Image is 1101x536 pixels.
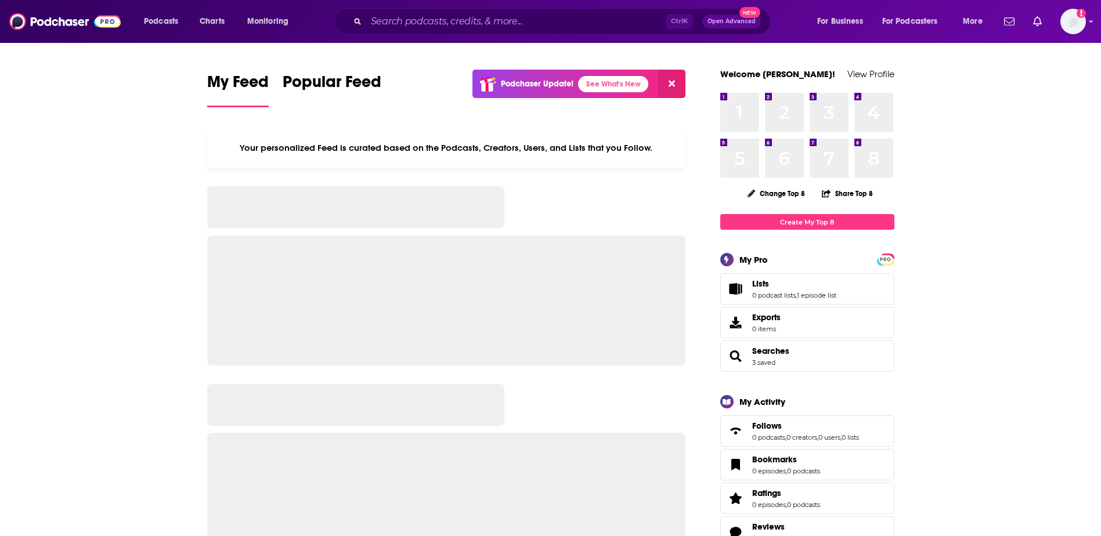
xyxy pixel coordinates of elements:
button: open menu [875,12,955,31]
span: Open Advanced [707,19,756,24]
img: User Profile [1060,9,1086,34]
span: Bookmarks [720,449,894,480]
span: Logged in as WE_Broadcast [1060,9,1086,34]
span: Lists [752,278,769,289]
button: Show profile menu [1060,9,1086,34]
a: 0 podcasts [752,433,785,441]
button: open menu [809,12,878,31]
span: For Podcasters [882,13,938,30]
a: PRO [879,255,893,263]
span: Exports [724,314,748,331]
span: Podcasts [144,13,178,30]
a: 0 episodes [752,467,786,475]
span: Monitoring [247,13,288,30]
div: My Activity [739,396,785,407]
div: Your personalized Feed is curated based on the Podcasts, Creators, Users, and Lists that you Follow. [207,128,686,168]
a: Exports [720,307,894,338]
a: 0 lists [842,433,859,441]
a: 0 creators [786,433,817,441]
a: My Feed [207,72,269,107]
a: Ratings [752,488,820,498]
span: Charts [200,13,225,30]
span: New [739,7,760,18]
span: Searches [720,341,894,372]
button: Change Top 8 [741,186,813,201]
a: 1 episode list [797,291,836,299]
div: Search podcasts, credits, & more... [345,8,782,35]
a: 0 podcasts [787,501,820,509]
a: Show notifications dropdown [999,12,1019,31]
a: Create My Top 8 [720,214,894,230]
a: 0 podcast lists [752,291,796,299]
a: 0 episodes [752,501,786,509]
span: , [796,291,797,299]
a: View Profile [847,68,894,79]
a: Lists [724,281,748,297]
a: Charts [192,12,232,31]
a: Reviews [752,521,820,532]
span: For Business [817,13,863,30]
a: Searches [752,346,789,356]
a: Popular Feed [283,72,381,107]
span: Lists [720,273,894,305]
span: , [786,501,787,509]
a: Welcome [PERSON_NAME]! [720,68,835,79]
button: Open AdvancedNew [702,15,761,28]
a: Searches [724,348,748,364]
span: Bookmarks [752,454,797,465]
span: , [786,467,787,475]
button: open menu [239,12,304,31]
a: Bookmarks [724,457,748,473]
span: Ctrl K [666,14,693,29]
span: , [817,433,818,441]
a: Ratings [724,490,748,506]
span: Reviews [752,521,785,532]
span: Follows [720,415,894,447]
span: , [785,433,786,441]
p: Podchaser Update! [501,79,573,89]
span: 0 items [752,325,781,333]
a: 0 users [818,433,840,441]
span: , [840,433,842,441]
a: Lists [752,278,836,289]
span: Ratings [720,483,894,514]
a: 0 podcasts [787,467,820,475]
button: Share Top 8 [821,182,873,205]
span: Exports [752,312,781,323]
button: open menu [136,12,193,31]
button: open menu [955,12,997,31]
img: Podchaser - Follow, Share and Rate Podcasts [9,10,121,32]
a: Follows [724,423,748,439]
a: See What's New [578,76,648,92]
span: Popular Feed [283,72,381,99]
span: Ratings [752,488,781,498]
span: Follows [752,421,782,431]
svg: Add a profile image [1077,9,1086,18]
span: More [963,13,983,30]
a: Bookmarks [752,454,820,465]
div: My Pro [739,254,768,265]
span: My Feed [207,72,269,99]
a: Show notifications dropdown [1028,12,1046,31]
a: Follows [752,421,859,431]
a: 3 saved [752,358,775,367]
input: Search podcasts, credits, & more... [366,12,666,31]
